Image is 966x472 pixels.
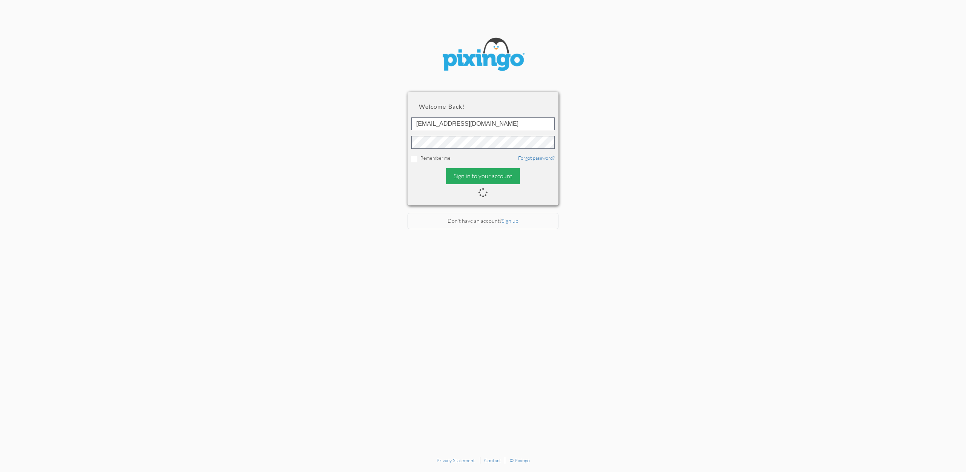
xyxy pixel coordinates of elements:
div: Don't have an account? [408,213,558,229]
a: © Pixingo [510,457,530,463]
a: Sign up [501,217,518,224]
div: Sign in to your account [446,168,520,184]
img: pixingo logo [438,34,528,77]
a: Forgot password? [518,155,555,161]
div: Remember me [411,154,555,162]
h2: Welcome back! [419,103,547,110]
input: ID or Email [411,117,555,130]
a: Privacy Statement [437,457,475,463]
a: Contact [484,457,501,463]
